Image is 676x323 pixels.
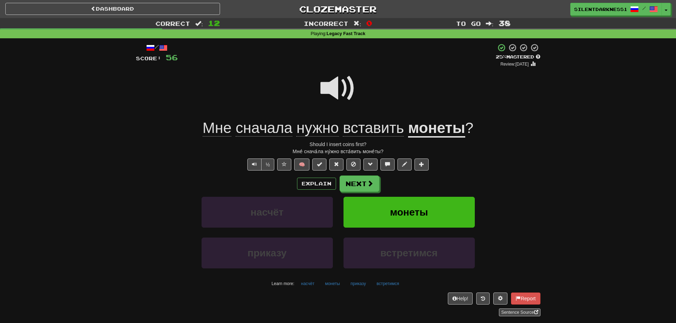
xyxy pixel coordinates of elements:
[277,158,291,171] button: Favorite sentence (alt+f)
[297,278,318,289] button: насчёт
[136,141,540,148] div: Should I insert coins first?
[343,119,404,137] span: вставить
[340,176,379,192] button: Next
[373,278,403,289] button: встретимся
[496,54,540,60] div: Mastered
[326,31,365,36] strong: Legacy Fast Track
[304,20,348,27] span: Incorrect
[248,247,287,258] span: приказу
[390,207,428,218] span: монеты
[380,247,438,258] span: встретимся
[166,53,178,62] span: 56
[208,19,220,27] span: 12
[261,158,275,171] button: ½
[366,19,372,27] span: 0
[236,119,292,137] span: сначала
[408,119,465,138] u: монеты
[136,55,161,61] span: Score:
[297,178,336,190] button: Explain
[353,21,361,27] span: :
[195,21,203,27] span: :
[486,21,494,27] span: :
[136,43,178,52] div: /
[202,238,333,268] button: приказу
[380,158,395,171] button: Discuss sentence (alt+u)
[5,3,220,15] a: Dashboard
[344,197,475,228] button: монеты
[642,6,646,11] span: /
[363,158,378,171] button: Grammar (alt+g)
[448,293,473,305] button: Help!
[397,158,412,171] button: Edit sentence (alt+d)
[414,158,429,171] button: Add to collection (alt+a)
[271,281,294,286] small: Learn more:
[155,20,190,27] span: Correct
[203,119,232,137] span: Мне
[456,20,481,27] span: To go
[294,158,309,171] button: 🧠
[496,54,506,60] span: 25 %
[570,3,662,16] a: SilentDarkness1947 /
[251,207,284,218] span: насчёт
[202,197,333,228] button: насчёт
[231,3,445,15] a: Clozemaster
[499,19,511,27] span: 38
[346,158,361,171] button: Ignore sentence (alt+i)
[574,6,627,12] span: SilentDarkness1947
[511,293,540,305] button: Report
[499,308,540,316] a: Sentence Source
[247,158,262,171] button: Play sentence audio (ctl+space)
[500,62,529,67] small: Review: [DATE]
[312,158,326,171] button: Set this sentence to 100% Mastered (alt+m)
[321,278,344,289] button: монеты
[246,158,275,171] div: Text-to-speech controls
[347,278,370,289] button: приказу
[329,158,344,171] button: Reset to 0% Mastered (alt+r)
[465,119,473,136] span: ?
[344,238,475,268] button: встретимся
[476,293,490,305] button: Round history (alt+y)
[296,119,339,137] span: нужно
[136,148,540,155] div: Мне́ снача́ла ну́жно вста́вить моне́ты?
